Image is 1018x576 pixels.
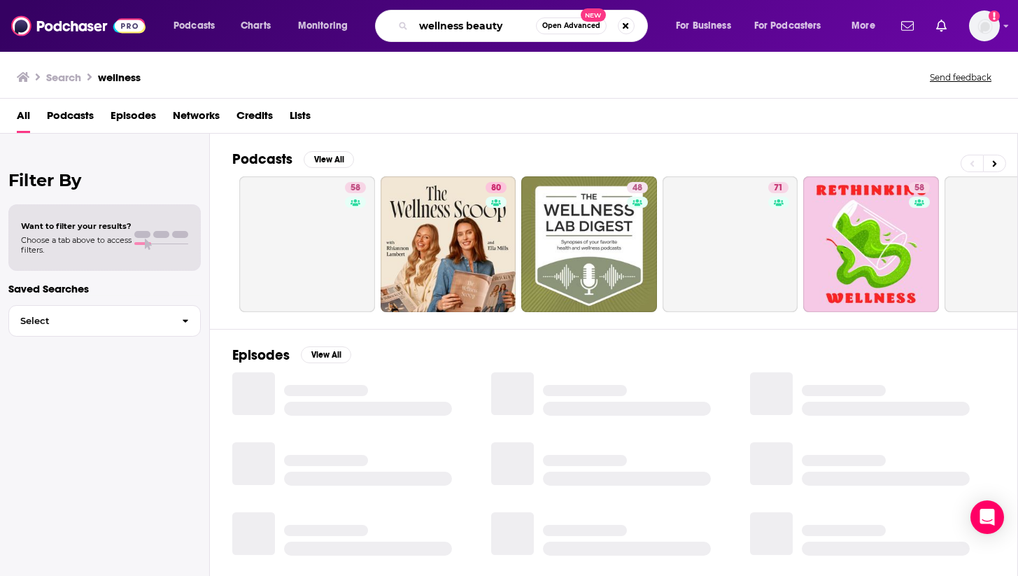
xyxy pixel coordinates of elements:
[239,176,375,312] a: 58
[388,10,661,42] div: Search podcasts, credits, & more...
[111,104,156,133] a: Episodes
[21,235,132,255] span: Choose a tab above to access filters.
[896,14,919,38] a: Show notifications dropdown
[842,15,893,37] button: open menu
[413,15,536,37] input: Search podcasts, credits, & more...
[768,182,789,193] a: 71
[581,8,606,22] span: New
[632,181,642,195] span: 48
[754,16,821,36] span: For Podcasters
[381,176,516,312] a: 80
[174,16,215,36] span: Podcasts
[627,182,648,193] a: 48
[351,181,360,195] span: 58
[8,282,201,295] p: Saved Searches
[301,346,351,363] button: View All
[542,22,600,29] span: Open Advanced
[909,182,930,193] a: 58
[666,15,749,37] button: open menu
[969,10,1000,41] img: User Profile
[345,182,366,193] a: 58
[663,176,798,312] a: 71
[288,15,366,37] button: open menu
[486,182,507,193] a: 80
[745,15,842,37] button: open menu
[304,151,354,168] button: View All
[969,10,1000,41] button: Show profile menu
[236,104,273,133] a: Credits
[241,16,271,36] span: Charts
[774,181,783,195] span: 71
[98,71,141,84] h3: wellness
[803,176,939,312] a: 58
[21,221,132,231] span: Want to filter your results?
[9,316,171,325] span: Select
[8,170,201,190] h2: Filter By
[17,104,30,133] a: All
[290,104,311,133] a: Lists
[232,150,292,168] h2: Podcasts
[173,104,220,133] a: Networks
[536,17,607,34] button: Open AdvancedNew
[232,150,354,168] a: PodcastsView All
[298,16,348,36] span: Monitoring
[8,305,201,337] button: Select
[969,10,1000,41] span: Logged in as Mark.Hayward
[46,71,81,84] h3: Search
[989,10,1000,22] svg: Add a profile image
[914,181,924,195] span: 58
[851,16,875,36] span: More
[47,104,94,133] a: Podcasts
[970,500,1004,534] div: Open Intercom Messenger
[232,346,351,364] a: EpisodesView All
[11,13,146,39] img: Podchaser - Follow, Share and Rate Podcasts
[926,71,996,83] button: Send feedback
[491,181,501,195] span: 80
[232,346,290,364] h2: Episodes
[232,15,279,37] a: Charts
[676,16,731,36] span: For Business
[931,14,952,38] a: Show notifications dropdown
[164,15,233,37] button: open menu
[521,176,657,312] a: 48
